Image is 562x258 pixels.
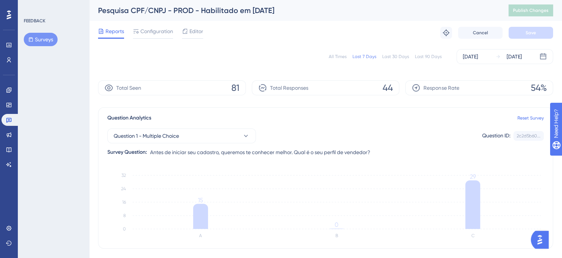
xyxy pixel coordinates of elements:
tspan: 15 [198,197,203,204]
div: Last 7 Days [353,54,376,60]
tspan: 29 [470,173,476,180]
button: Question 1 - Multiple Choice [107,128,256,143]
div: All Times [329,54,347,60]
button: Cancel [458,27,503,39]
tspan: 0 [123,226,126,232]
div: FEEDBACK [24,18,45,24]
tspan: 24 [121,186,126,191]
span: Publish Changes [513,7,549,13]
div: [DATE] [507,52,522,61]
div: Survey Question: [107,148,147,157]
button: Publish Changes [509,4,553,16]
span: Total Seen [116,83,141,92]
span: Save [526,30,536,36]
text: A [199,233,202,238]
span: Reports [105,27,124,36]
div: 2c2d5b60... [517,133,540,139]
button: Save [509,27,553,39]
text: C [471,233,474,238]
span: Cancel [473,30,488,36]
div: [DATE] [463,52,478,61]
span: Need Help? [17,2,46,11]
a: Reset Survey [517,115,544,121]
span: Response Rate [423,83,459,92]
span: Question Analytics [107,114,151,122]
tspan: 16 [122,200,126,205]
span: Configuration [140,27,173,36]
span: Editor [189,27,203,36]
tspan: 8 [123,213,126,218]
div: Pesquisa CPF/CNPJ - PROD - Habilitado em [DATE] [98,5,490,16]
div: Last 90 Days [415,54,442,60]
text: B [335,233,338,238]
span: Question 1 - Multiple Choice [114,131,179,140]
tspan: 32 [121,173,126,178]
span: 54% [531,82,547,94]
tspan: 0 [335,221,338,228]
span: 81 [231,82,240,94]
span: 44 [383,82,393,94]
iframe: UserGuiding AI Assistant Launcher [531,229,553,251]
div: Last 30 Days [382,54,409,60]
div: Question ID: [482,131,510,141]
span: Total Responses [270,83,308,92]
span: Antes de iniciar seu cadastro, queremos te conhecer melhor. Qual é o seu perfil de vendedor? [150,148,370,157]
button: Surveys [24,33,58,46]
